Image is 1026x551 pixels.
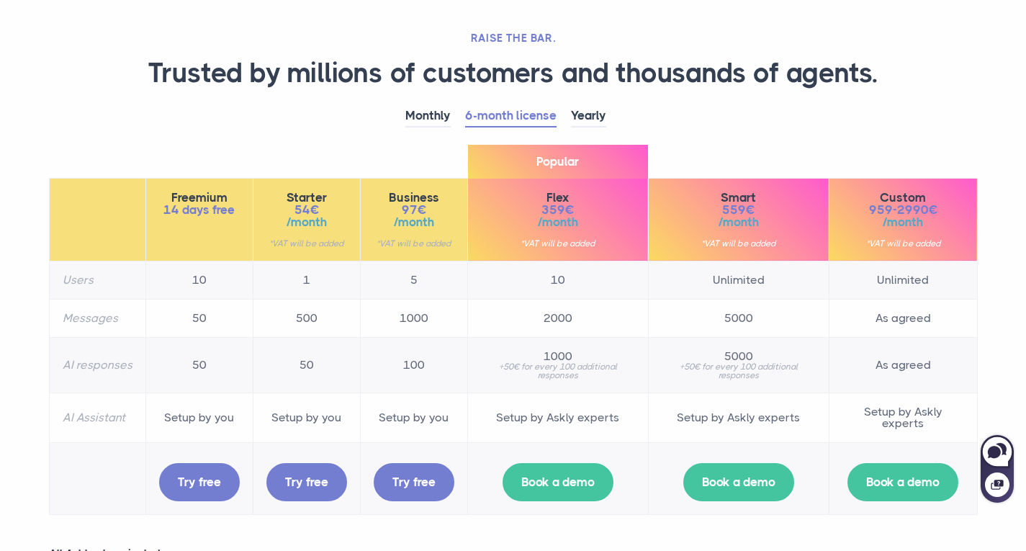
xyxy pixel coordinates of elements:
td: 50 [145,299,253,337]
span: 559€ [662,204,816,216]
td: 5 [360,261,467,299]
a: Try free [159,463,240,501]
h1: Trusted by millions of customers and thousands of agents. [49,56,978,91]
span: /month [481,216,635,228]
td: 1000 [360,299,467,337]
span: Custom [842,192,964,204]
small: *VAT will be added [374,239,454,248]
td: 50 [253,337,360,393]
td: Unlimited [648,261,829,299]
span: Starter [266,192,347,204]
a: Book a demo [503,463,613,501]
span: /month [374,216,454,228]
span: 359€ [481,204,635,216]
a: Yearly [571,105,606,127]
span: Freemium [159,192,240,204]
a: Book a demo [683,463,794,501]
small: *VAT will be added [662,239,816,248]
small: +50€ for every 100 additional responses [662,362,816,380]
small: *VAT will be added [481,239,635,248]
td: Setup by you [360,393,467,442]
iframe: Askly chat [979,432,1015,504]
span: 97€ [374,204,454,216]
span: Popular [468,145,648,179]
td: Setup by Askly experts [829,393,977,442]
td: 10 [467,261,648,299]
td: 10 [145,261,253,299]
span: 14 days free [159,204,240,216]
td: Unlimited [829,261,977,299]
span: 5000 [662,351,816,362]
a: Try free [374,463,454,501]
a: Try free [266,463,347,501]
th: Users [49,261,145,299]
th: Messages [49,299,145,337]
td: 100 [360,337,467,393]
small: *VAT will be added [842,239,964,248]
td: Setup by you [145,393,253,442]
td: 5000 [648,299,829,337]
span: As agreed [842,359,964,371]
span: 1000 [481,351,635,362]
td: 1 [253,261,360,299]
td: As agreed [829,299,977,337]
td: 500 [253,299,360,337]
th: AI Assistant [49,393,145,442]
span: Smart [662,192,816,204]
td: 2000 [467,299,648,337]
span: /month [842,216,964,228]
h2: RAISE THE BAR. [49,31,978,45]
span: /month [266,216,347,228]
th: AI responses [49,337,145,393]
small: *VAT will be added [266,239,347,248]
span: Flex [481,192,635,204]
a: 6-month license [465,105,557,127]
span: 959-2990€ [842,204,964,216]
td: Setup by Askly experts [467,393,648,442]
span: /month [662,216,816,228]
td: 50 [145,337,253,393]
a: Monthly [405,105,451,127]
span: Business [374,192,454,204]
td: Setup by you [253,393,360,442]
a: Book a demo [847,463,958,501]
td: Setup by Askly experts [648,393,829,442]
span: 54€ [266,204,347,216]
small: +50€ for every 100 additional responses [481,362,635,380]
